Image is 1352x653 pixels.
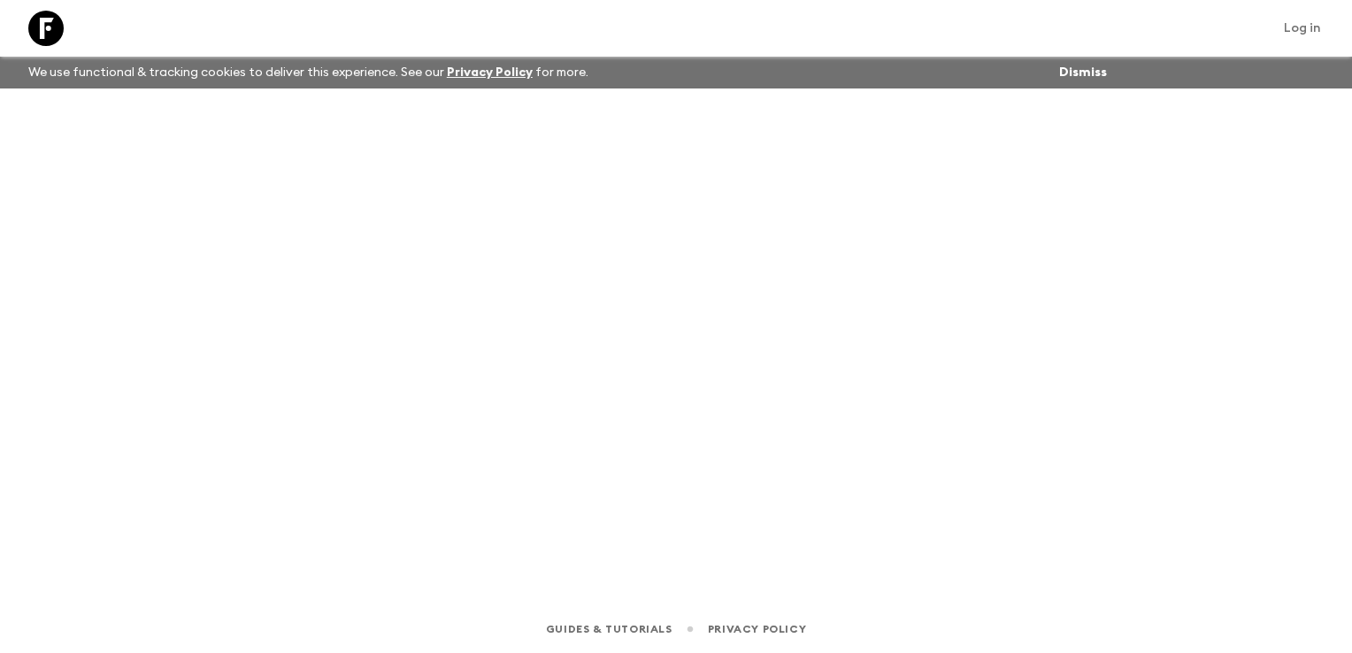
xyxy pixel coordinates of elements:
[1274,16,1331,41] a: Log in
[708,619,806,639] a: Privacy Policy
[1055,60,1111,85] button: Dismiss
[21,57,595,88] p: We use functional & tracking cookies to deliver this experience. See our for more.
[546,619,672,639] a: Guides & Tutorials
[447,66,533,79] a: Privacy Policy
